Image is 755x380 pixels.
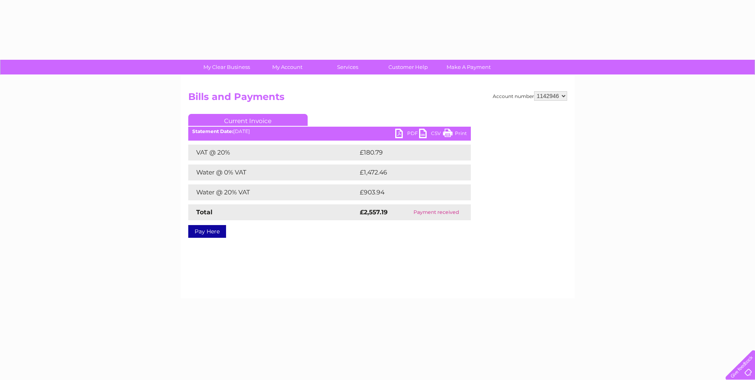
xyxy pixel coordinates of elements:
[360,208,388,216] strong: £2,557.19
[188,114,308,126] a: Current Invoice
[188,91,567,106] h2: Bills and Payments
[358,145,457,161] td: £180.79
[395,129,419,140] a: PDF
[188,129,471,134] div: [DATE]
[375,60,441,74] a: Customer Help
[194,60,259,74] a: My Clear Business
[402,204,471,220] td: Payment received
[493,91,567,101] div: Account number
[419,129,443,140] a: CSV
[436,60,501,74] a: Make A Payment
[443,129,467,140] a: Print
[188,225,226,238] a: Pay Here
[254,60,320,74] a: My Account
[188,184,358,200] td: Water @ 20% VAT
[192,128,233,134] b: Statement Date:
[196,208,213,216] strong: Total
[188,165,358,180] td: Water @ 0% VAT
[358,184,457,200] td: £903.94
[358,165,458,180] td: £1,472.46
[315,60,380,74] a: Services
[188,145,358,161] td: VAT @ 20%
